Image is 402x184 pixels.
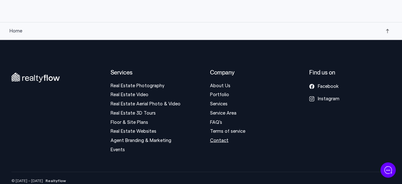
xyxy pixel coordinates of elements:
[111,110,156,115] a: Real Estate 3D Tours
[380,162,396,178] iframe: gist-messenger-bubble-iframe
[318,96,339,102] span: Instagram
[309,69,335,76] span: Find us on
[10,29,22,33] span: Home
[318,83,339,89] span: Facebook
[53,143,80,147] span: We run on Gist
[210,120,222,124] a: FAQ’s
[111,101,181,106] a: Real Estate Aerial Photo & Video
[210,83,230,88] a: About Us
[111,138,171,143] a: Agent Branding & Marketing
[11,179,43,182] span: © [DATE] – [DATE]
[10,28,22,34] nav: breadcrumbs
[111,83,164,88] a: Real Estate Photography
[210,138,228,143] a: Contact
[111,120,148,124] a: Floor & Site Plans
[111,129,156,133] a: Real Estate Websites
[111,92,148,97] a: Real Estate Video
[210,129,245,133] a: Terms of service
[210,101,228,106] a: Services
[111,69,133,76] span: Services
[111,147,125,152] a: Events
[309,96,358,102] a: Instagram
[210,92,229,97] a: Portfolio
[309,83,358,89] a: Facebook
[210,69,235,76] span: Company
[210,110,236,115] a: Service Area
[45,179,66,182] strong: Realtyflow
